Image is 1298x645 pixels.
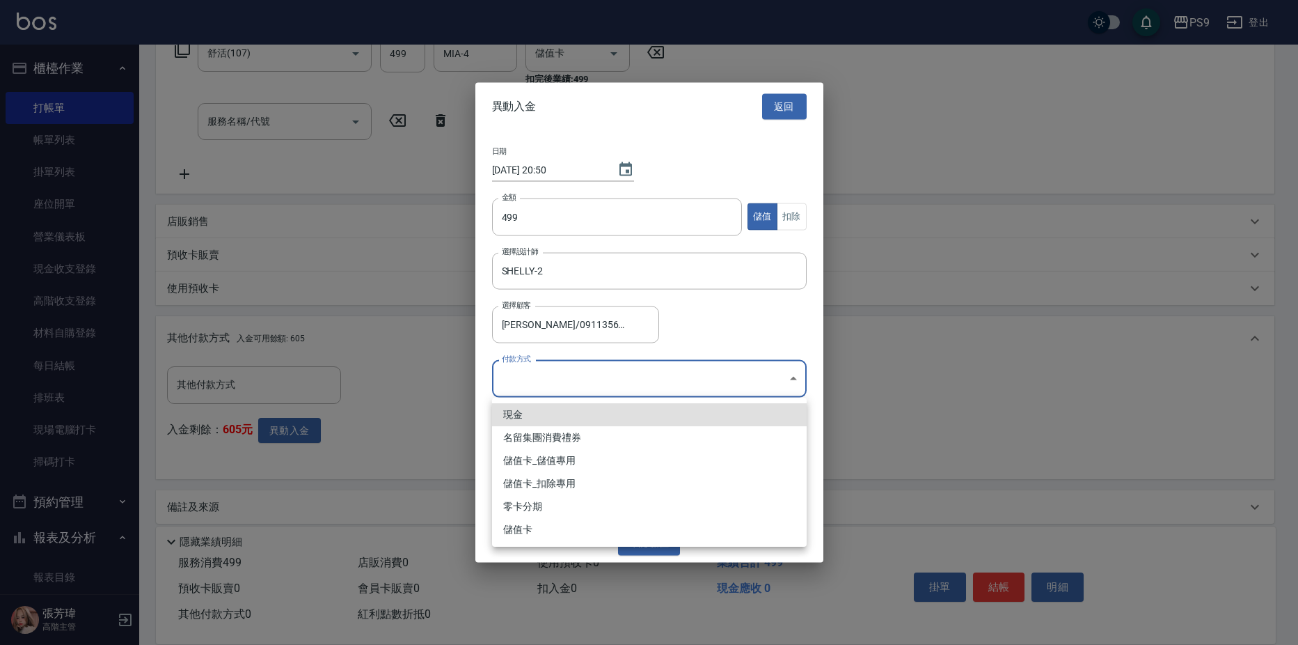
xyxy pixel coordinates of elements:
li: 零卡分期 [492,495,807,518]
li: 儲值卡_扣除專用 [492,472,807,495]
li: 名留集團消費禮券 [492,426,807,449]
li: 儲值卡_儲值專用 [492,449,807,472]
li: 儲值卡 [492,518,807,541]
li: 現金 [492,403,807,426]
